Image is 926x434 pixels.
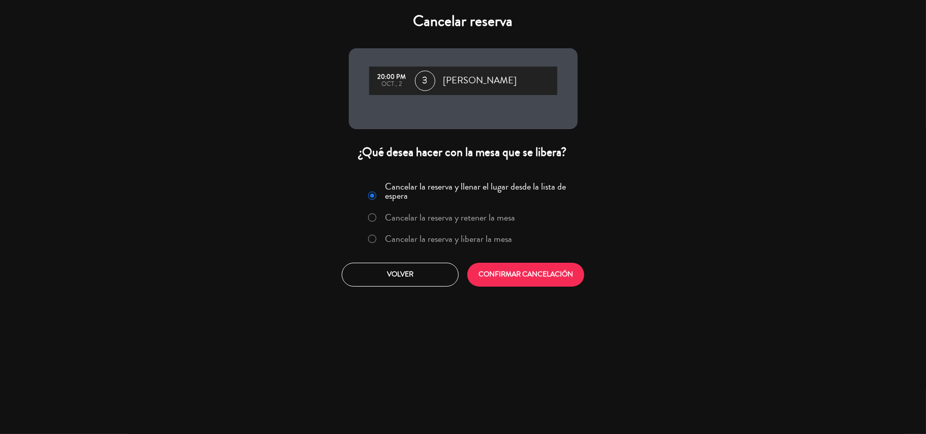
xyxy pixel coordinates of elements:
span: 3 [415,71,435,91]
span: [PERSON_NAME] [443,73,517,88]
label: Cancelar la reserva y retener la mesa [385,213,515,222]
button: Volver [342,263,459,287]
label: Cancelar la reserva y llenar el lugar desde la lista de espera [385,182,571,200]
div: 20:00 PM [374,74,410,81]
label: Cancelar la reserva y liberar la mesa [385,234,512,243]
button: CONFIRMAR CANCELACIÓN [467,263,584,287]
div: oct., 2 [374,81,410,88]
div: ¿Qué desea hacer con la mesa que se libera? [349,144,578,160]
h4: Cancelar reserva [349,12,578,30]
